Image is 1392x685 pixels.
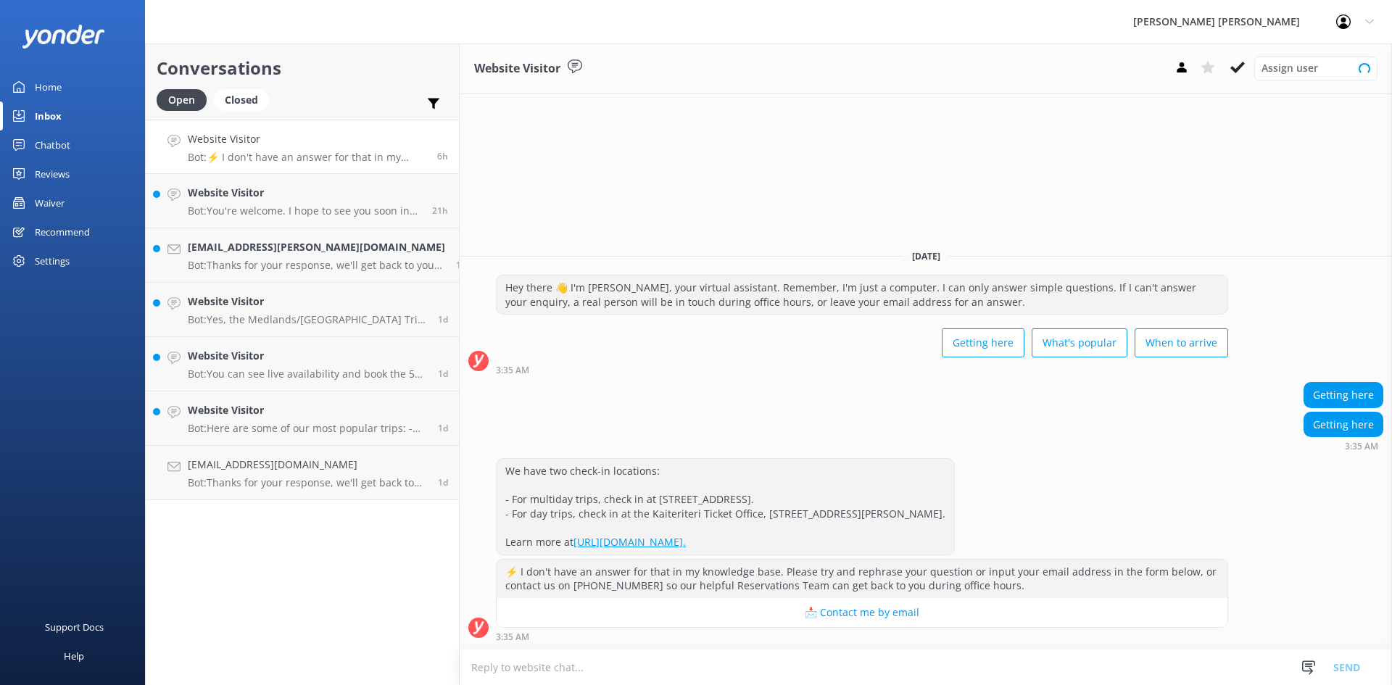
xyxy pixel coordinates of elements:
span: [DATE] [903,250,949,262]
h4: Website Visitor [188,294,427,310]
div: Getting here [1304,383,1383,407]
p: Bot: Thanks for your response, we'll get back to you as soon as we can during opening hours. [188,259,445,272]
a: Closed [214,91,276,107]
div: Assign User [1254,57,1377,80]
button: Getting here [942,328,1024,357]
a: Website VisitorBot:Yes, the Medlands/[GEOGRAPHIC_DATA] Trip #2 operates all year and you can choo... [146,283,459,337]
div: Open [157,89,207,111]
button: When to arrive [1135,328,1228,357]
div: Chatbot [35,130,70,159]
strong: 3:35 AM [1345,442,1378,451]
div: Sep 10 2025 03:35am (UTC +12:00) Pacific/Auckland [496,631,1228,642]
a: Website VisitorBot:You're welcome. I hope to see you soon in our favourite part of the world!21h [146,174,459,228]
div: Sep 10 2025 03:35am (UTC +12:00) Pacific/Auckland [1304,441,1383,451]
button: 📩 Contact me by email [497,598,1227,627]
div: Support Docs [45,613,104,642]
h3: Website Visitor [474,59,560,78]
div: Recommend [35,217,90,246]
a: Website VisitorBot:You can see live availability and book the 5 Day Guided Walk online at [URL][D... [146,337,459,391]
p: Bot: Here are some of our most popular trips: - Our most popular multiday trip is the 3-Day Kayak... [188,422,427,435]
h4: Website Visitor [188,185,421,201]
span: Sep 10 2025 03:35am (UTC +12:00) Pacific/Auckland [437,150,448,162]
a: Website VisitorBot:⚡ I don't have an answer for that in my knowledge base. Please try and rephras... [146,120,459,174]
div: Hey there 👋 I'm [PERSON_NAME], your virtual assistant. Remember, I'm just a computer. I can only ... [497,275,1227,314]
h4: [EMAIL_ADDRESS][DOMAIN_NAME] [188,457,427,473]
div: Getting here [1304,412,1383,437]
a: [EMAIL_ADDRESS][DOMAIN_NAME]Bot:Thanks for your response, we'll get back to you as soon as we can... [146,446,459,500]
p: Bot: Yes, the Medlands/[GEOGRAPHIC_DATA] Trip #2 operates all year and you can choose to depart o... [188,313,427,326]
p: Bot: You can see live availability and book the 5 Day Guided Walk online at [URL][DOMAIN_NAME]. [188,368,427,381]
p: Bot: You're welcome. I hope to see you soon in our favourite part of the world! [188,204,421,217]
span: Sep 09 2025 07:15am (UTC +12:00) Pacific/Auckland [438,313,448,325]
span: Assign user [1261,60,1318,76]
div: Inbox [35,101,62,130]
div: ⚡ I don't have an answer for that in my knowledge base. Please try and rephrase your question or ... [497,560,1227,598]
p: Bot: ⚡ I don't have an answer for that in my knowledge base. Please try and rephrase your questio... [188,151,426,164]
strong: 3:35 AM [496,633,529,642]
span: Sep 09 2025 12:25pm (UTC +12:00) Pacific/Auckland [432,204,448,217]
p: Bot: Thanks for your response, we'll get back to you as soon as we can during opening hours. [188,476,427,489]
a: [EMAIL_ADDRESS][PERSON_NAME][DOMAIN_NAME]Bot:Thanks for your response, we'll get back to you as s... [146,228,459,283]
h2: Conversations [157,54,448,82]
span: Sep 09 2025 06:37am (UTC +12:00) Pacific/Auckland [438,368,448,380]
h4: Website Visitor [188,348,427,364]
span: Sep 09 2025 05:12am (UTC +12:00) Pacific/Auckland [438,422,448,434]
div: Settings [35,246,70,275]
img: yonder-white-logo.png [22,25,105,49]
div: We have two check-in locations: - For multiday trips, check in at [STREET_ADDRESS]. - For day tri... [497,459,954,555]
div: Closed [214,89,269,111]
div: Waiver [35,188,65,217]
a: Website VisitorBot:Here are some of our most popular trips: - Our most popular multiday trip is t... [146,391,459,446]
div: Help [64,642,84,671]
span: Sep 09 2025 08:21am (UTC +12:00) Pacific/Auckland [456,259,466,271]
a: [URL][DOMAIN_NAME]. [573,535,686,549]
h4: Website Visitor [188,131,426,147]
h4: Website Visitor [188,402,427,418]
a: Open [157,91,214,107]
h4: [EMAIL_ADDRESS][PERSON_NAME][DOMAIN_NAME] [188,239,445,255]
span: Sep 09 2025 12:43am (UTC +12:00) Pacific/Auckland [438,476,448,489]
div: Reviews [35,159,70,188]
button: What's popular [1032,328,1127,357]
div: Home [35,72,62,101]
div: Sep 10 2025 03:35am (UTC +12:00) Pacific/Auckland [496,365,1228,375]
strong: 3:35 AM [496,366,529,375]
